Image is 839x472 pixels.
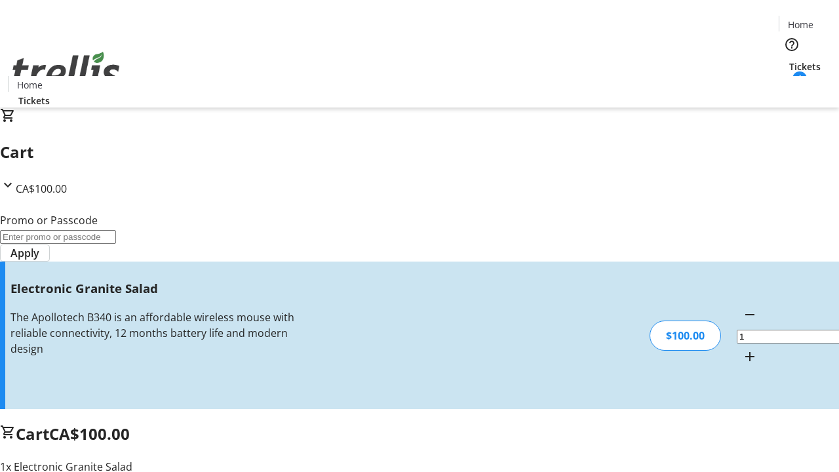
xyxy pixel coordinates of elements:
[788,18,813,31] span: Home
[8,94,60,108] a: Tickets
[49,423,130,444] span: CA$100.00
[18,94,50,108] span: Tickets
[779,18,821,31] a: Home
[17,78,43,92] span: Home
[779,73,805,100] button: Cart
[16,182,67,196] span: CA$100.00
[650,321,721,351] div: $100.00
[10,279,297,298] h3: Electronic Granite Salad
[737,302,763,328] button: Decrement by one
[779,60,831,73] a: Tickets
[8,37,125,103] img: Orient E2E Organization YOan2mhPVT's Logo
[9,78,50,92] a: Home
[779,31,805,58] button: Help
[789,60,821,73] span: Tickets
[10,245,39,261] span: Apply
[10,309,297,357] div: The Apollotech B340 is an affordable wireless mouse with reliable connectivity, 12 months battery...
[737,344,763,370] button: Increment by one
